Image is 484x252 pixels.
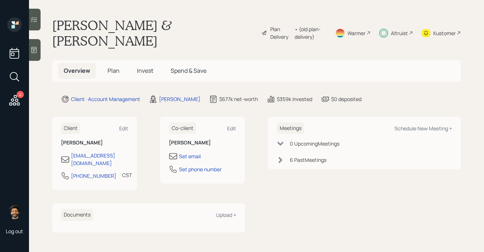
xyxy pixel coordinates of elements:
[277,95,312,103] div: $359k invested
[227,125,236,132] div: Edit
[169,122,196,134] h6: Co-client
[61,140,128,146] h6: [PERSON_NAME]
[108,67,120,75] span: Plan
[122,171,132,179] div: CST
[137,67,153,75] span: Invest
[179,165,222,173] div: Set phone number
[179,152,201,160] div: Set email
[64,67,90,75] span: Overview
[71,95,140,103] div: Client · Account Management
[7,205,22,219] img: eric-schwartz-headshot.png
[159,95,200,103] div: [PERSON_NAME]
[290,156,326,164] div: 6 Past Meeting s
[270,25,291,41] div: Plan Delivery
[219,95,258,103] div: $677k net-worth
[295,25,326,41] div: • (old plan-delivery)
[61,122,80,134] h6: Client
[347,29,366,37] div: Warmer
[391,29,408,37] div: Altruist
[119,125,128,132] div: Edit
[433,29,456,37] div: Kustomer
[169,140,236,146] h6: [PERSON_NAME]
[277,122,304,134] h6: Meetings
[71,152,128,167] div: [EMAIL_ADDRESS][DOMAIN_NAME]
[6,228,23,235] div: Log out
[17,91,24,98] div: 2
[52,17,255,49] h1: [PERSON_NAME] & [PERSON_NAME]
[216,211,236,218] div: Upload +
[395,125,452,132] div: Schedule New Meeting +
[61,209,93,221] h6: Documents
[331,95,362,103] div: $0 deposited
[71,172,116,180] div: [PHONE_NUMBER]
[171,67,206,75] span: Spend & Save
[290,140,339,147] div: 0 Upcoming Meeting s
